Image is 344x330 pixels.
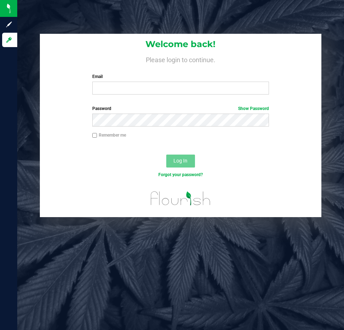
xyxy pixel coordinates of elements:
inline-svg: Sign up [5,21,13,28]
h4: Please login to continue. [40,55,321,63]
a: Forgot your password? [158,172,203,177]
h1: Welcome back! [40,40,321,49]
img: flourish_logo.svg [145,185,216,211]
inline-svg: Log in [5,36,13,43]
a: Show Password [238,106,269,111]
button: Log In [166,155,195,168]
span: Log In [173,158,187,164]
input: Remember me [92,133,97,138]
label: Email [92,73,269,80]
span: Password [92,106,111,111]
label: Remember me [92,132,126,138]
